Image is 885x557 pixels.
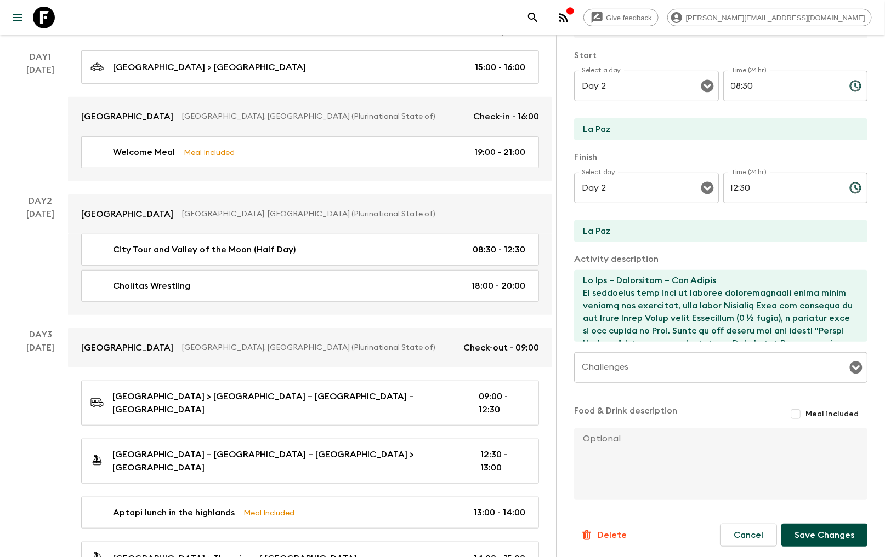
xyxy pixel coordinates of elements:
div: [PERSON_NAME][EMAIL_ADDRESS][DOMAIN_NAME] [667,9,872,26]
input: End Location (leave blank if same as Start) [574,220,859,242]
button: Open [700,180,715,196]
button: search adventures [522,7,544,28]
p: Meal Included [243,507,294,519]
a: [GEOGRAPHIC_DATA][GEOGRAPHIC_DATA], [GEOGRAPHIC_DATA] (Plurinational State of) [68,194,552,234]
p: [GEOGRAPHIC_DATA], [GEOGRAPHIC_DATA] (Plurinational State of) [182,342,455,353]
p: 15:00 - 16:00 [475,61,525,74]
label: Select a day [582,66,621,75]
a: Cholitas Wrestling18:00 - 20:00 [81,270,539,302]
a: Welcome MealMeal Included19:00 - 21:00 [81,136,539,168]
a: [GEOGRAPHIC_DATA][GEOGRAPHIC_DATA], [GEOGRAPHIC_DATA] (Plurinational State of)Check-in - 16:00 [68,97,552,136]
button: Save Changes [781,524,867,547]
textarea: Lo Ips – Dolorsitam – Con Adipis El seddoeius temp inci ut laboree doloremagnaali enima minim ven... [574,270,859,342]
button: Cancel [720,524,777,547]
a: Give feedback [583,9,659,26]
label: Time (24hr) [731,168,767,177]
p: Meal Included [184,146,235,158]
p: 09:00 - 12:30 [479,390,525,416]
span: Give feedback [600,14,658,22]
button: Open [700,78,715,94]
a: City Tour and Valley of the Moon (Half Day)08:30 - 12:30 [81,234,539,266]
p: Aptapi lunch in the highlands [113,506,235,519]
p: 19:00 - 21:00 [474,146,525,159]
a: [GEOGRAPHIC_DATA] > [GEOGRAPHIC_DATA]15:00 - 16:00 [81,50,539,84]
button: menu [7,7,29,28]
span: Meal included [805,409,859,420]
p: Start [574,49,867,62]
p: Finish [574,151,867,164]
p: City Tour and Valley of the Moon (Half Day) [113,243,296,256]
p: Check-out - 09:00 [463,341,539,354]
p: [GEOGRAPHIC_DATA] – [GEOGRAPHIC_DATA] – [GEOGRAPHIC_DATA] > [GEOGRAPHIC_DATA] [112,448,463,474]
p: Food & Drink description [574,404,677,424]
p: Check-in - 16:00 [473,110,539,123]
button: Choose time, selected time is 8:30 AM [844,75,866,97]
p: 18:00 - 20:00 [472,279,525,292]
p: Day 3 [13,328,68,341]
button: Open [848,360,864,375]
p: [GEOGRAPHIC_DATA] [81,110,173,123]
input: Start Location [574,118,859,140]
p: 12:30 - 13:00 [481,448,525,474]
p: 08:30 - 12:30 [473,243,525,256]
p: Cholitas Wrestling [113,279,190,292]
p: [GEOGRAPHIC_DATA], [GEOGRAPHIC_DATA] (Plurinational State of) [182,111,464,122]
p: [GEOGRAPHIC_DATA] [81,341,173,354]
button: Delete [574,524,633,546]
p: Welcome Meal [113,146,175,159]
label: Time (24hr) [731,66,767,75]
button: Choose time, selected time is 12:30 PM [844,177,866,199]
p: [GEOGRAPHIC_DATA] > [GEOGRAPHIC_DATA] – [GEOGRAPHIC_DATA] – [GEOGRAPHIC_DATA] [112,390,461,416]
p: Day 2 [13,194,68,208]
div: [DATE] [27,64,55,181]
p: [GEOGRAPHIC_DATA] [81,208,173,221]
a: [GEOGRAPHIC_DATA] – [GEOGRAPHIC_DATA] – [GEOGRAPHIC_DATA] > [GEOGRAPHIC_DATA]12:30 - 13:00 [81,439,539,484]
a: [GEOGRAPHIC_DATA][GEOGRAPHIC_DATA], [GEOGRAPHIC_DATA] (Plurinational State of)Check-out - 09:00 [68,328,552,367]
div: [DATE] [27,208,55,315]
a: [GEOGRAPHIC_DATA] > [GEOGRAPHIC_DATA] – [GEOGRAPHIC_DATA] – [GEOGRAPHIC_DATA]09:00 - 12:30 [81,381,539,426]
p: Day 1 [13,50,68,64]
span: [PERSON_NAME][EMAIL_ADDRESS][DOMAIN_NAME] [680,14,871,22]
input: hh:mm [723,71,841,101]
a: Aptapi lunch in the highlandsMeal Included13:00 - 14:00 [81,497,539,529]
label: Select day [582,168,615,177]
p: [GEOGRAPHIC_DATA], [GEOGRAPHIC_DATA] (Plurinational State of) [182,209,530,220]
p: 13:00 - 14:00 [474,506,525,519]
p: Delete [598,529,627,542]
p: Activity description [574,252,867,266]
p: [GEOGRAPHIC_DATA] > [GEOGRAPHIC_DATA] [113,61,306,74]
input: hh:mm [723,173,841,203]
